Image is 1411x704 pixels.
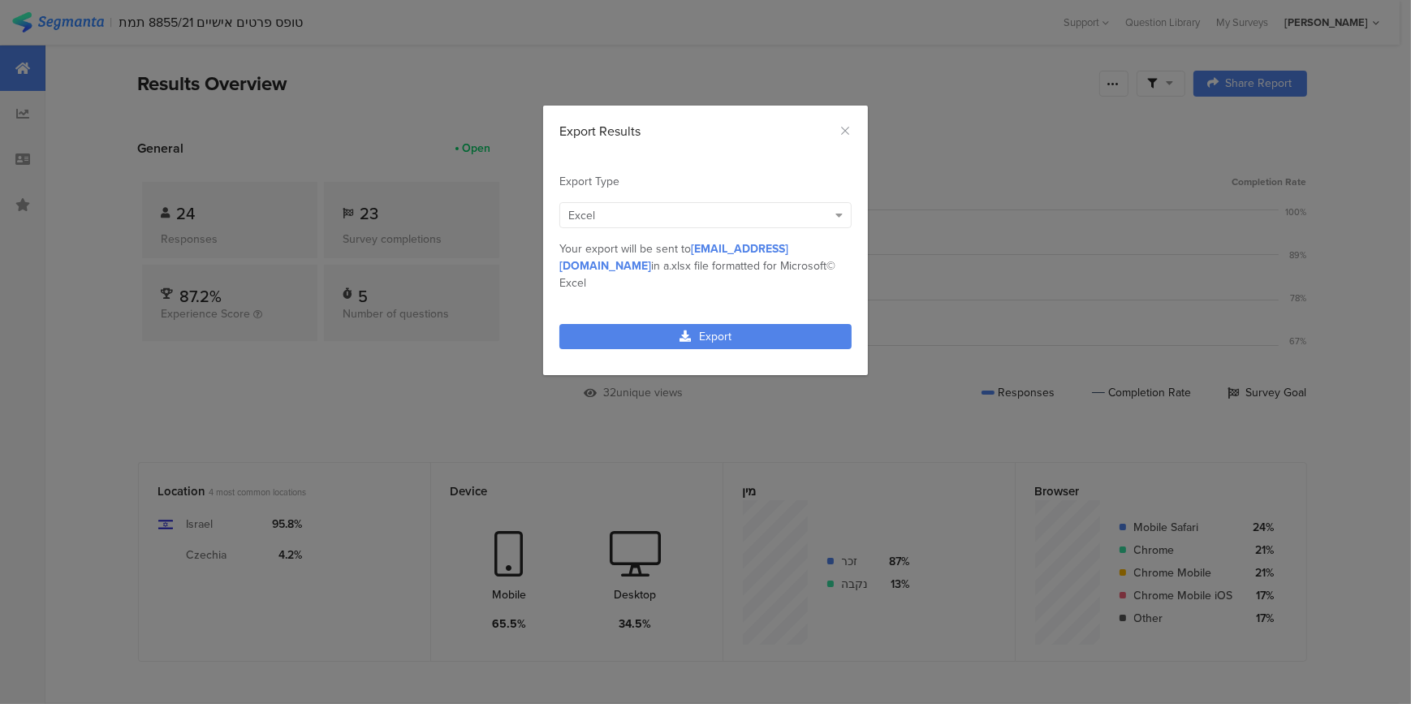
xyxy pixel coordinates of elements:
[559,173,852,190] div: Export Type
[559,324,852,349] a: Export
[559,122,852,140] div: Export Results
[559,240,788,274] span: [EMAIL_ADDRESS][DOMAIN_NAME]
[839,122,852,140] button: Close
[559,257,835,292] span: .xlsx file formatted for Microsoft© Excel
[543,106,868,375] div: dialog
[568,207,595,224] span: Excel
[559,240,852,292] div: Your export will be sent to in a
